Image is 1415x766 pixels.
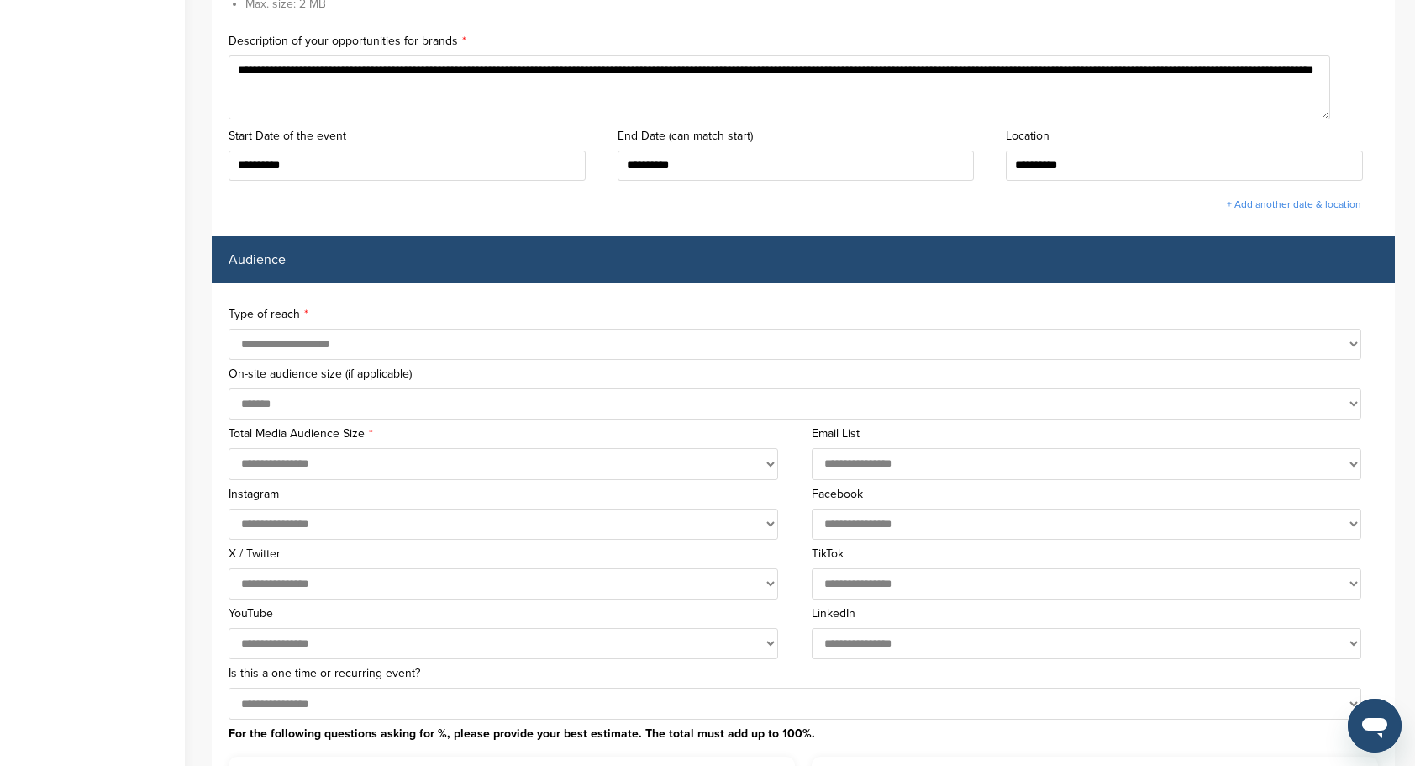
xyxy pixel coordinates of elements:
label: Facebook [812,489,1378,500]
label: Type of reach [229,309,1378,320]
label: End Date (can match start) [618,130,990,142]
label: LinkedIn [812,608,1378,620]
iframe: Button to launch messaging window [1348,699,1402,753]
label: X / Twitter [229,548,795,560]
label: Start Date of the event [229,130,601,142]
label: For the following questions asking for %, please provide your best estimate. The total must add u... [229,728,1378,740]
label: Location [1006,130,1378,142]
label: Total Media Audience Size [229,428,795,440]
label: Audience [229,253,286,267]
label: On-site audience size (if applicable) [229,368,1378,380]
label: Email List [812,428,1378,440]
label: Description of your opportunities for brands [229,35,1378,47]
label: Is this a one-time or recurring event? [229,668,1378,679]
label: TikTok [812,548,1378,560]
a: + Add another date & location [1227,198,1361,210]
label: YouTube [229,608,795,620]
label: Instagram [229,489,795,500]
